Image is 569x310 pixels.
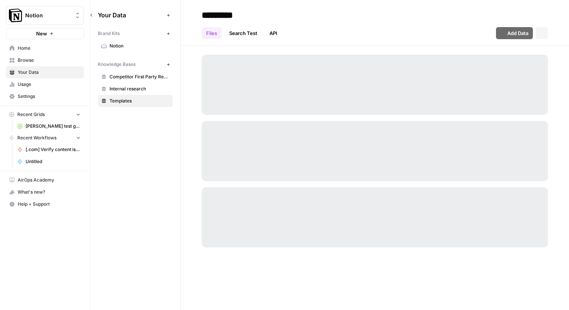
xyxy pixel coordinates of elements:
a: Internal research [98,83,173,95]
button: Help + Support [6,198,84,210]
a: Your Data [6,66,84,78]
a: Notion [98,40,173,52]
span: Browse [18,57,81,64]
span: Home [18,45,81,52]
a: Search Test [225,27,262,39]
a: Browse [6,54,84,66]
a: Files [202,27,222,39]
a: API [265,27,282,39]
span: Competitor First Party Research [110,73,169,80]
span: Untitled [26,158,81,165]
img: Notion Logo [9,9,22,22]
span: New [36,30,47,37]
span: Usage [18,81,81,88]
span: Recent Grids [17,111,45,118]
button: What's new? [6,186,84,198]
span: Your Data [18,69,81,76]
a: Untitled [14,156,84,168]
span: Help + Support [18,201,81,208]
span: Brand Kits [98,30,120,37]
span: Notion [110,43,169,49]
button: Add Data [496,27,533,39]
span: Your Data [98,11,164,20]
span: AirOps Academy [18,177,81,183]
a: Home [6,42,84,54]
a: Templates [98,95,173,107]
a: Settings [6,90,84,102]
span: Recent Workflows [17,134,56,141]
button: Recent Workflows [6,132,84,144]
span: Internal research [110,86,169,92]
a: AirOps Academy [6,174,84,186]
a: [.com] Verify content is discoverable / indexed [14,144,84,156]
a: Usage [6,78,84,90]
span: Add Data [507,29,528,37]
button: Recent Grids [6,109,84,120]
span: Templates [110,98,169,104]
span: [PERSON_NAME] test grid [26,123,81,130]
button: Workspace: Notion [6,6,84,25]
span: [.com] Verify content is discoverable / indexed [26,146,81,153]
span: Settings [18,93,81,100]
span: Knowledge Bases [98,61,135,68]
a: [PERSON_NAME] test grid [14,120,84,132]
button: New [6,28,84,39]
a: Competitor First Party Research [98,71,173,83]
span: Notion [25,12,71,19]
